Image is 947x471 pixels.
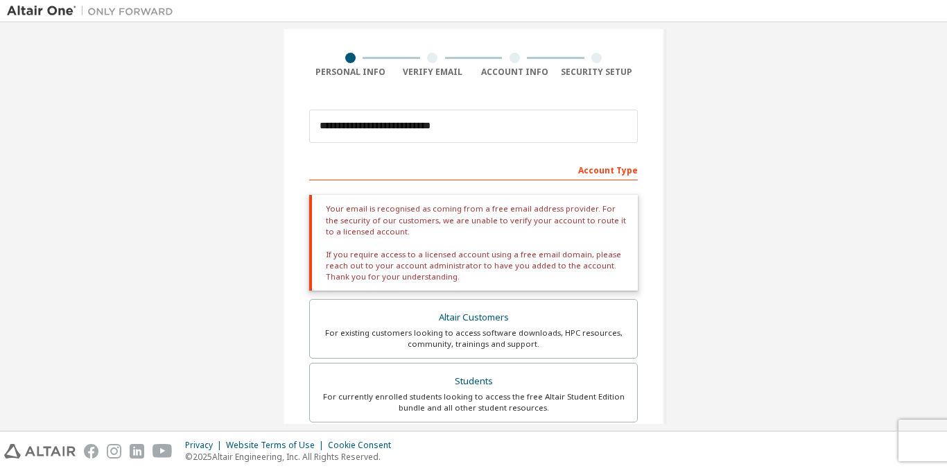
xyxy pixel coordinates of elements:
img: youtube.svg [153,444,173,459]
img: Altair One [7,4,180,18]
div: Website Terms of Use [226,440,328,451]
img: instagram.svg [107,444,121,459]
div: Privacy [185,440,226,451]
div: Account Type [309,158,638,180]
div: Personal Info [309,67,392,78]
img: facebook.svg [84,444,98,459]
img: linkedin.svg [130,444,144,459]
div: For currently enrolled students looking to access the free Altair Student Edition bundle and all ... [318,391,629,413]
div: Account Info [473,67,556,78]
div: Security Setup [556,67,638,78]
div: Your email is recognised as coming from a free email address provider. For the security of our cu... [309,195,638,291]
div: Altair Customers [318,308,629,327]
div: For existing customers looking to access software downloads, HPC resources, community, trainings ... [318,327,629,350]
p: © 2025 Altair Engineering, Inc. All Rights Reserved. [185,451,399,463]
div: Cookie Consent [328,440,399,451]
img: altair_logo.svg [4,444,76,459]
div: Verify Email [392,67,474,78]
div: Students [318,372,629,391]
